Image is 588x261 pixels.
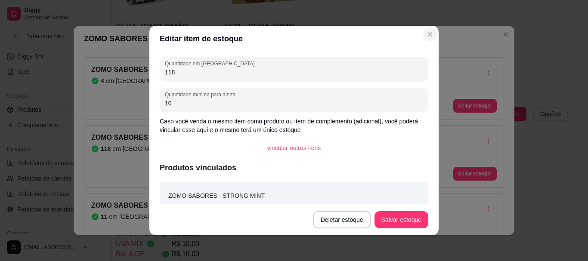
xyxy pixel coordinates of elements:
[149,26,439,52] header: Editar item de estoque
[160,162,428,174] article: Produtos vinculados
[260,139,328,157] button: vincular outros itens
[374,211,428,228] button: Salvar estoque
[168,191,265,200] article: ZOMO SABORES - STRONG MINT
[165,99,423,107] input: Quantidade mínima para alerta
[313,211,371,228] button: Deletar estoque
[160,117,428,134] p: Caso você venda o mesmo item como produto ou item de complemento (adicional), você poderá vincula...
[165,60,257,67] label: Quantidade em [GEOGRAPHIC_DATA]
[165,68,423,77] input: Quantidade em estoque
[423,28,437,41] button: Close
[165,91,238,98] label: Quantidade mínima para alerta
